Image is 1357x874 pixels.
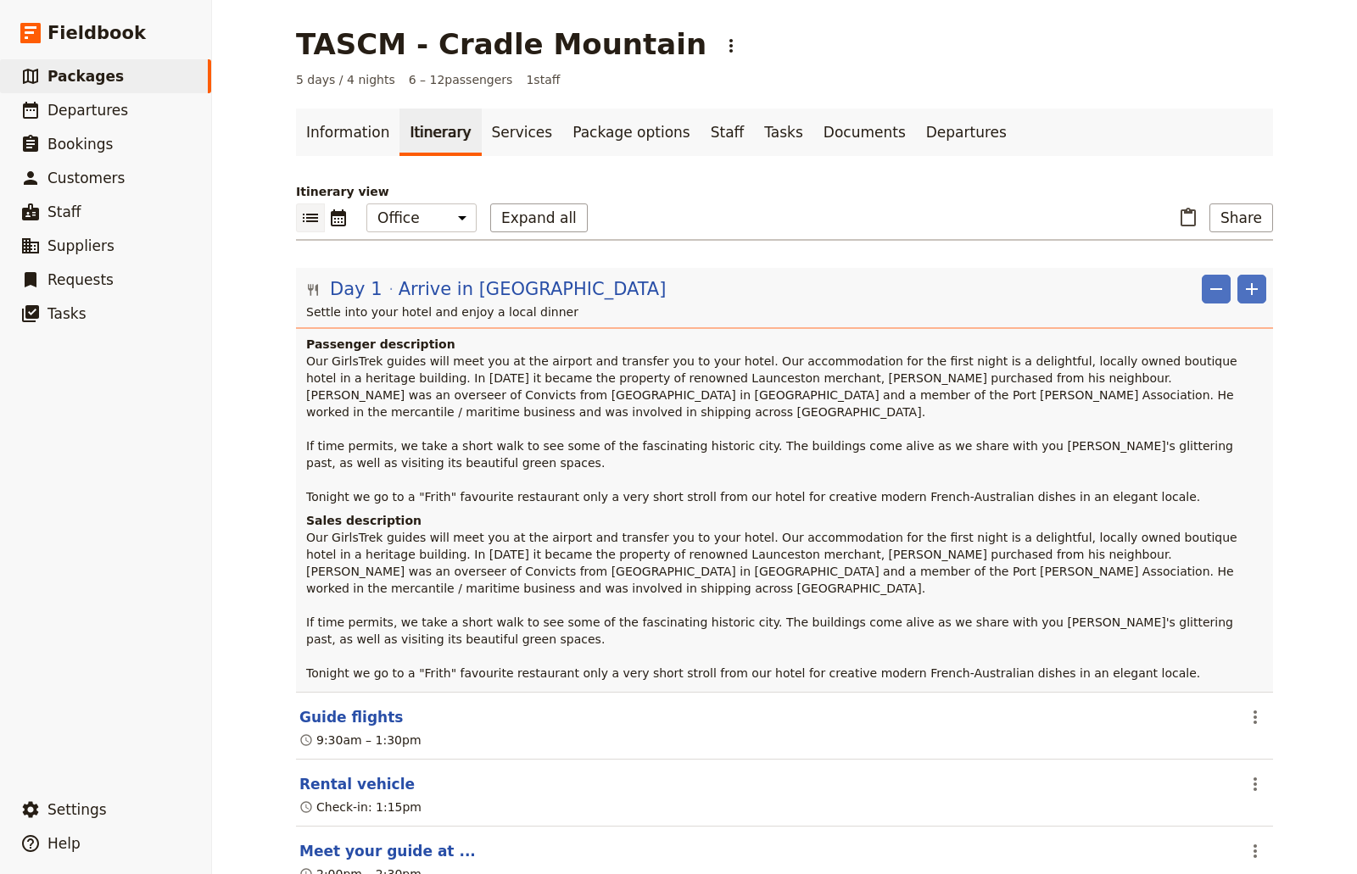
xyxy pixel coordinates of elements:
span: Bookings [47,136,113,153]
a: Itinerary [399,109,481,156]
button: Actions [1241,770,1270,799]
a: Staff [701,109,755,156]
img: website_grey.svg [27,44,41,58]
span: Help [47,835,81,852]
button: Edit day information [306,276,666,302]
img: tab_keywords_by_traffic_grey.svg [169,98,182,112]
span: 6 – 12 passengers [409,71,513,88]
button: Add [1237,275,1266,303]
span: Suppliers [47,237,114,254]
p: Our GirlsTrek guides will meet you at the airport and transfer you to your hotel. Our accommodati... [306,353,1266,505]
a: Tasks [754,109,813,156]
span: Requests [47,271,114,288]
img: logo_orange.svg [27,27,41,41]
a: Services [482,109,563,156]
div: 9:30am – 1:30pm [299,732,422,749]
p: Settle into your hotel and enjoy a local dinner [306,303,1266,320]
a: Documents [813,109,916,156]
a: Departures [916,109,1017,156]
button: Edit this itinerary item [299,707,403,727]
span: 1 staff [526,71,560,88]
span: Day 1 [330,276,383,302]
button: Remove [1202,275,1231,303]
button: Actions [717,31,746,60]
a: Package options [562,109,700,156]
div: Check-in: 1:15pm [299,799,422,816]
span: Packages [47,68,124,85]
button: Edit this itinerary item [299,774,415,794]
h1: TASCM - Cradle Mountain [296,27,706,61]
p: Our GirlsTrek guides will meet you at the airport and transfer you to your hotel. Our accommodati... [306,529,1266,682]
span: Staff [47,203,81,220]
h4: Passenger description [306,336,1266,353]
a: Information [296,109,399,156]
img: tab_domain_overview_orange.svg [46,98,59,112]
button: Expand all [490,203,588,232]
span: Departures [47,102,128,119]
span: Arrive in [GEOGRAPHIC_DATA] [399,276,667,302]
button: Calendar view [325,203,353,232]
div: Domain Overview [64,100,152,111]
button: Actions [1241,703,1270,732]
div: Keywords by Traffic [187,100,286,111]
button: Paste itinerary item [1174,203,1203,232]
button: List view [296,203,325,232]
div: v 4.0.25 [47,27,83,41]
div: Domain: [DOMAIN_NAME] [44,44,187,58]
span: Settings [47,801,107,818]
button: Share [1209,203,1273,232]
span: Tasks [47,305,87,322]
h4: Sales description [306,512,1266,529]
span: Customers [47,170,125,186]
p: Itinerary view [296,183,1273,200]
button: Actions [1241,837,1270,866]
span: Fieldbook [47,20,146,46]
button: Edit this itinerary item [299,841,476,861]
span: 5 days / 4 nights [296,71,395,88]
